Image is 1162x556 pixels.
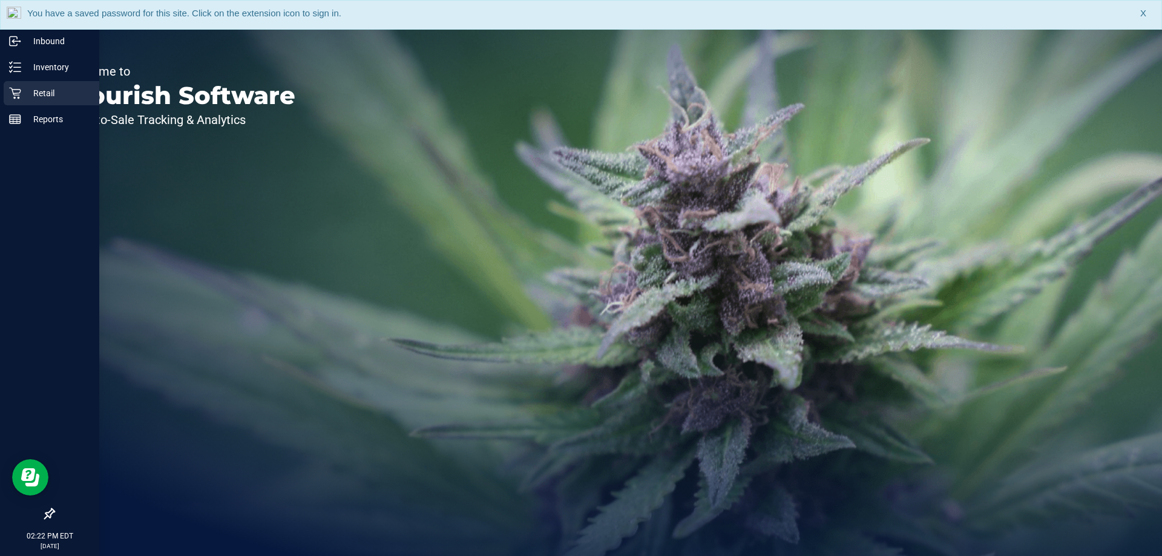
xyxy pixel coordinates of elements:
[5,541,94,551] p: [DATE]
[9,35,21,47] inline-svg: Inbound
[21,34,94,48] p: Inbound
[5,531,94,541] p: 02:22 PM EDT
[27,8,341,18] span: You have a saved password for this site. Click on the extension icon to sign in.
[21,112,94,126] p: Reports
[21,86,94,100] p: Retail
[65,65,295,77] p: Welcome to
[9,113,21,125] inline-svg: Reports
[21,60,94,74] p: Inventory
[65,114,295,126] p: Seed-to-Sale Tracking & Analytics
[9,61,21,73] inline-svg: Inventory
[9,87,21,99] inline-svg: Retail
[65,83,295,108] p: Flourish Software
[12,459,48,495] iframe: Resource center
[1140,7,1146,21] span: X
